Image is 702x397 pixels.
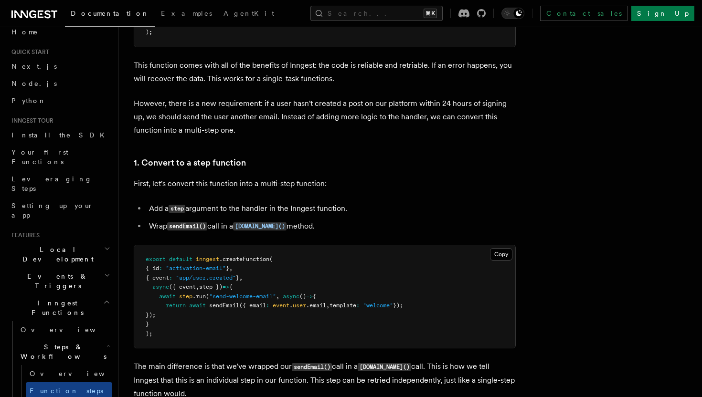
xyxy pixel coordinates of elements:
[266,302,269,309] span: :
[326,302,330,309] span: ,
[30,387,103,395] span: Function steps
[159,265,162,272] span: :
[358,363,411,371] code: [DOMAIN_NAME]()
[189,302,206,309] span: await
[71,10,149,17] span: Documentation
[196,256,219,262] span: inngest
[209,302,239,309] span: sendEmail
[269,256,273,262] span: (
[239,274,243,281] span: ,
[169,205,185,213] code: step
[146,265,159,272] span: { id
[134,97,516,137] p: However, there is a new requirement: if a user hasn't created a post on our platform within 24 ho...
[631,6,694,21] a: Sign Up
[229,283,233,290] span: {
[490,248,512,261] button: Copy
[276,293,279,300] span: ,
[146,29,152,35] span: );
[199,283,223,290] span: step })
[8,58,112,75] a: Next.js
[8,75,112,92] a: Node.js
[8,231,40,239] span: Features
[166,265,226,272] span: "activation-email"
[179,293,192,300] span: step
[8,117,53,125] span: Inngest tour
[11,131,110,139] span: Install the SDK
[11,97,46,104] span: Python
[134,156,246,169] a: 1. Convert to a step function
[196,283,199,290] span: ,
[146,219,516,233] li: Wrap call in a method.
[159,293,176,300] span: await
[8,298,103,317] span: Inngest Functions
[393,302,403,309] span: });
[223,10,274,17] span: AgentKit
[26,365,112,382] a: Overview
[11,27,38,37] span: Home
[146,330,152,337] span: );
[152,283,169,290] span: async
[146,312,156,318] span: });
[65,3,155,27] a: Documentation
[161,10,212,17] span: Examples
[239,302,266,309] span: ({ email
[313,293,316,300] span: {
[155,3,218,26] a: Examples
[8,23,112,41] a: Home
[501,8,524,19] button: Toggle dark mode
[306,302,326,309] span: .email
[8,170,112,197] a: Leveraging Steps
[8,268,112,294] button: Events & Triggers
[206,293,209,300] span: (
[134,59,516,85] p: This function comes with all of the benefits of Inngest: the code is reliable and retriable. If a...
[540,6,628,21] a: Contact sales
[11,175,92,192] span: Leveraging Steps
[192,293,206,300] span: .run
[11,202,94,219] span: Setting up your app
[363,302,393,309] span: "welcome"
[8,126,112,144] a: Install the SDK
[169,283,196,290] span: ({ event
[169,274,172,281] span: :
[166,302,186,309] span: return
[8,241,112,268] button: Local Development
[283,293,299,300] span: async
[146,256,166,262] span: export
[8,245,104,264] span: Local Development
[8,294,112,321] button: Inngest Functions
[11,63,57,70] span: Next.js
[424,9,437,18] kbd: ⌘K
[8,197,112,224] a: Setting up your app
[236,274,239,281] span: }
[30,370,128,377] span: Overview
[17,321,112,338] a: Overview
[146,321,149,327] span: }
[356,302,360,309] span: :
[233,222,287,230] code: [DOMAIN_NAME]()
[169,256,192,262] span: default
[21,326,119,334] span: Overview
[209,293,276,300] span: "send-welcome-email"
[233,221,287,230] a: [DOMAIN_NAME]()
[8,144,112,170] a: Your first Functions
[226,265,229,272] span: }
[176,274,236,281] span: "app/user.created"
[273,302,289,309] span: event
[167,222,207,230] code: sendEmail()
[289,302,293,309] span: .
[8,92,112,109] a: Python
[11,148,68,166] span: Your first Functions
[11,80,57,87] span: Node.js
[310,6,443,21] button: Search...⌘K
[8,272,104,291] span: Events & Triggers
[292,363,332,371] code: sendEmail()
[8,48,49,56] span: Quick start
[330,302,356,309] span: template
[218,3,280,26] a: AgentKit
[146,274,169,281] span: { event
[219,256,269,262] span: .createFunction
[134,177,516,190] p: First, let's convert this function into a multi-step function:
[306,293,313,300] span: =>
[299,293,306,300] span: ()
[229,265,233,272] span: ,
